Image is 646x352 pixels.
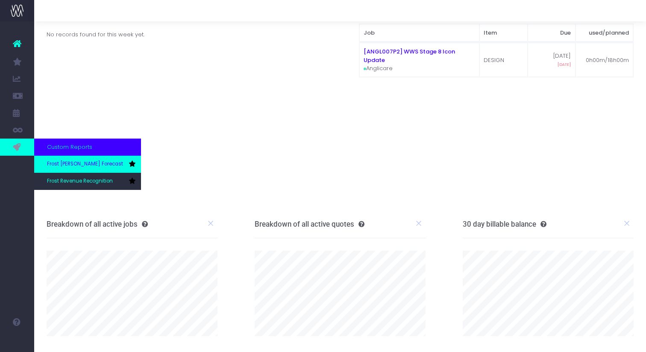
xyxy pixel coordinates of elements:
th: Job: activate to sort column ascending [359,24,479,42]
span: Frost Revenue Recognition [47,177,113,185]
td: [DATE] [528,43,575,77]
th: used/planned: activate to sort column ascending [576,24,634,42]
span: [DATE] [558,62,571,68]
a: Frost Revenue Recognition [34,173,141,190]
h3: Breakdown of all active quotes [255,220,364,228]
th: Item: activate to sort column ascending [479,24,528,42]
span: Custom Reports [47,143,92,151]
td: DESIGN [479,43,528,77]
th: Due: activate to sort column ascending [528,24,575,42]
span: Frost [PERSON_NAME] Forecast [47,160,123,168]
img: images/default_profile_image.png [11,335,23,348]
h3: Breakdown of all active jobs [47,220,148,228]
a: [ANGL007P2] WWS Stage 8 Icon Update [364,47,455,64]
td: Anglicare [359,43,479,77]
div: No records found for this week yet. [40,30,328,39]
span: 0h00m/18h00m [586,56,629,65]
h3: 30 day billable balance [463,220,546,228]
a: Frost [PERSON_NAME] Forecast [34,156,141,173]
